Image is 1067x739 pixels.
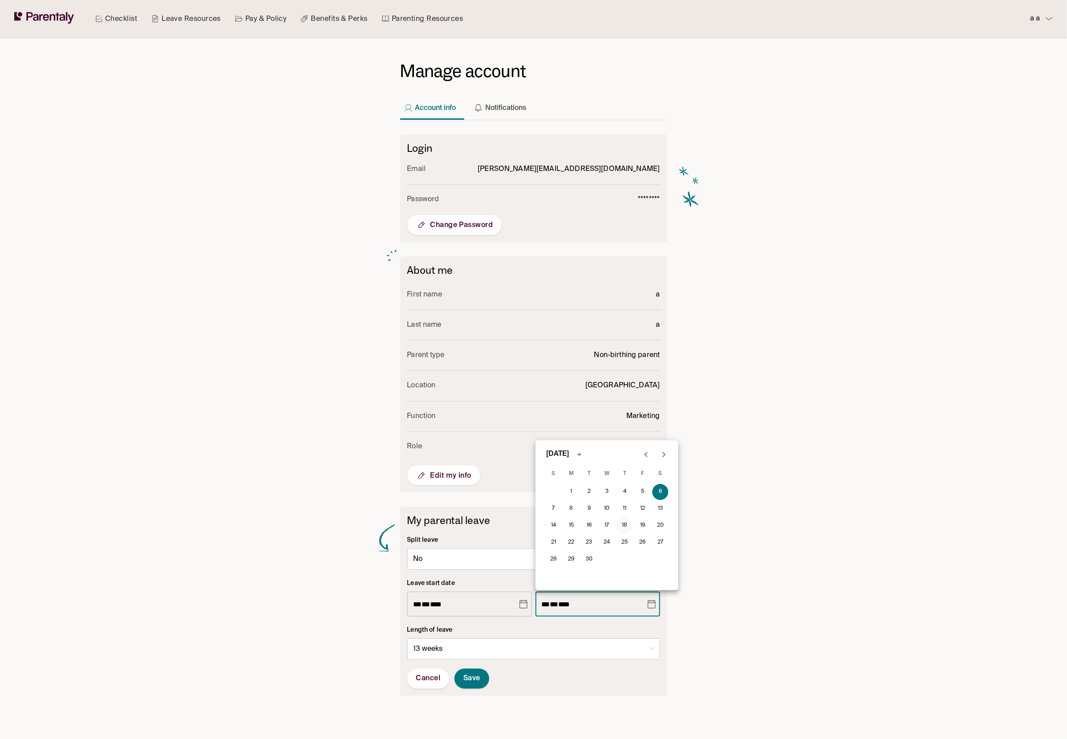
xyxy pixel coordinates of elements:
button: 6 [653,484,669,500]
button: 10 [599,501,615,517]
p: Leave start date [407,579,532,588]
button: 24 [599,535,615,551]
p: Function [407,410,436,422]
p: Split leave [407,536,660,545]
p: Role [407,441,422,453]
button: Cancel [407,669,450,689]
span: Edit my info [416,470,472,481]
p: Length of leave [407,625,660,635]
button: Previous month [637,446,655,463]
button: 14 [546,518,562,534]
span: Change Password [416,219,493,230]
button: calendar view is open, switch to year view [572,447,587,462]
p: Location [407,380,436,392]
button: Change Password [407,215,502,235]
button: 23 [581,535,597,551]
button: 7 [546,501,562,517]
button: 12 [635,501,651,517]
p: a [656,319,660,331]
p: [PERSON_NAME][EMAIL_ADDRESS][DOMAIN_NAME] [478,163,660,175]
button: 16 [581,518,597,534]
p: [GEOGRAPHIC_DATA] [585,380,660,392]
span: Saturday [653,465,669,483]
span: Year [430,601,442,608]
button: Save [454,669,489,689]
button: 3 [599,484,615,500]
button: 18 [617,518,633,534]
button: Notifications [471,88,534,120]
button: Account info [400,88,463,120]
span: Day [422,601,430,608]
button: 27 [653,535,669,551]
div: No [407,547,660,572]
button: 21 [546,535,562,551]
h6: My parental leave [407,514,660,527]
button: 29 [564,552,580,568]
button: Choose date, selected date is Mar 6, 2026 [516,596,531,612]
p: Password [407,194,439,206]
h1: Manage account [400,61,667,82]
span: Day [550,601,559,608]
p: Parent type [407,349,445,361]
button: 25 [617,535,633,551]
button: 17 [599,518,615,534]
span: Sunday [546,465,562,483]
button: Choose date, selected date is Jun 6, 2026 [644,596,659,612]
span: Save [463,674,480,683]
button: 26 [635,535,651,551]
span: Tuesday [581,465,597,483]
button: 28 [546,552,562,568]
button: 8 [564,501,580,517]
p: Last name [407,319,442,331]
span: Month [542,601,550,608]
p: Non-birthing parent [594,349,660,361]
p: a [656,289,660,301]
span: Thursday [617,465,633,483]
span: Friday [635,465,651,483]
p: First name [407,289,442,301]
span: Month [414,601,422,608]
button: 4 [617,484,633,500]
span: Monday [564,465,580,483]
button: 1 [564,484,580,500]
button: 5 [635,484,651,500]
button: 15 [564,518,580,534]
button: 30 [581,552,597,568]
p: a a [1030,13,1040,25]
span: Wednesday [599,465,615,483]
button: 22 [564,535,580,551]
h2: Login [407,142,660,154]
button: 19 [635,518,651,534]
div: 13 weeks [407,637,660,662]
p: Marketing [626,410,660,422]
button: 13 [653,501,669,517]
button: 20 [653,518,669,534]
h6: About me [407,264,660,276]
button: Next month [655,446,673,463]
button: Edit my info [407,465,481,485]
button: 11 [617,501,633,517]
button: 2 [581,484,597,500]
span: Year [559,601,570,608]
button: 9 [581,501,597,517]
span: Cancel [416,674,441,683]
p: Email [407,163,426,175]
div: [DATE] [547,449,569,461]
